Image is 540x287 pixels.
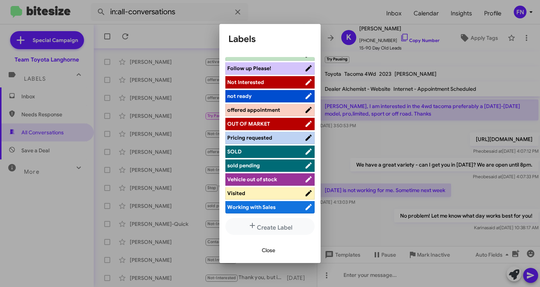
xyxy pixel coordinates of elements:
button: Close [256,243,281,257]
span: Not Interested [227,79,264,86]
span: not ready [227,93,252,99]
span: Follow up Please! [227,65,271,72]
h1: Labels [228,33,312,45]
span: Contact later. [227,51,262,58]
span: Close [262,243,275,257]
span: OUT OF MARKET [227,120,270,127]
span: Pricing requested [227,134,272,141]
span: SOLD [227,148,241,155]
span: Visited [227,190,245,197]
button: Create Label [225,218,315,235]
span: sold pending [227,162,260,169]
span: offered appointment [227,107,280,113]
span: Vehicle out of stock [227,176,277,183]
span: Working with Sales [227,204,276,210]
